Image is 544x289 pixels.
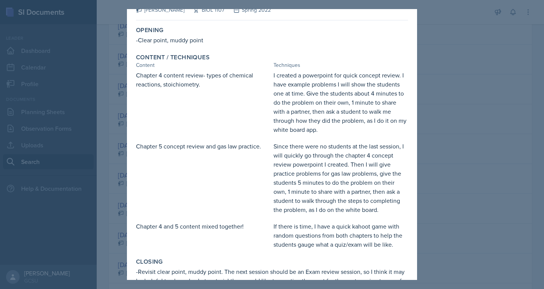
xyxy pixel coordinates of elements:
div: Content [136,61,270,69]
label: Opening [136,26,164,34]
label: Content / Techniques [136,54,210,61]
div: If there is time, I have a quick kahoot game with random questions from both chapters to help the... [274,222,408,249]
div: -Clear point, muddy point [136,36,408,45]
label: Closing [136,258,163,266]
div: Chapter 4 and 5 content mixed together! [136,222,270,249]
div: Chapter 5 concept review and gas law practice. [136,142,270,214]
div: BIOL 1107 [184,6,224,14]
div: [PERSON_NAME] [136,6,184,14]
div: I created a powerpoint for quick concept review. I have example problems I will show the students... [274,71,408,134]
div: Since there were no students at the last session, I will quickly go through the chapter 4 concept... [274,142,408,214]
div: Spring 2022 [224,6,271,14]
div: Chapter 4 content review- types of chemical reactions, stoichiometry. [136,71,270,134]
div: Techniques [274,61,408,69]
